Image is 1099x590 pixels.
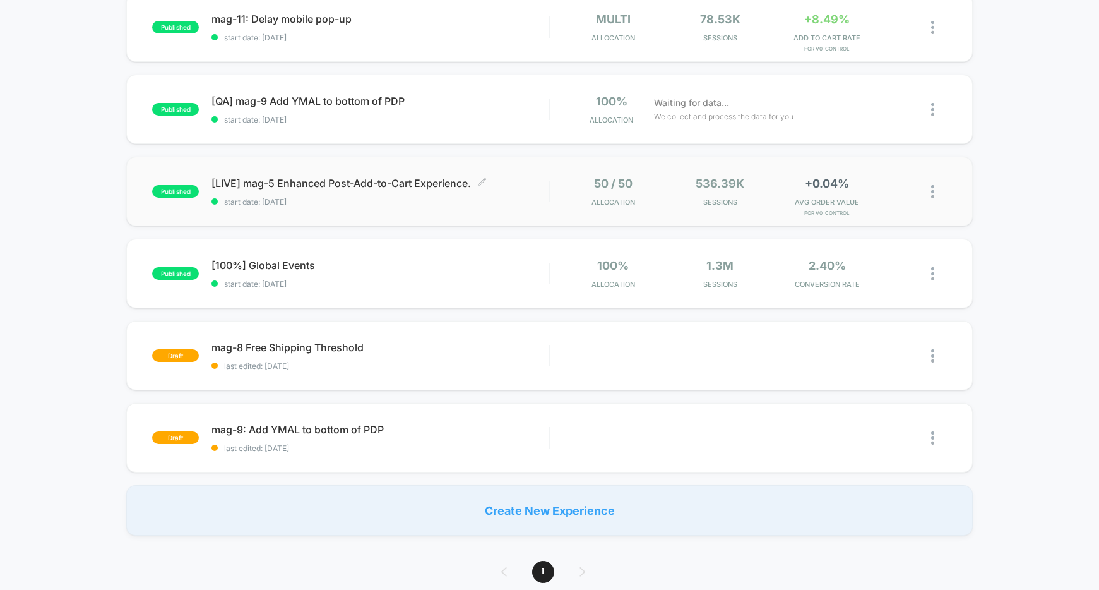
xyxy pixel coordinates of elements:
[211,423,549,436] span: mag-9: Add YMAL to bottom of PDP
[597,259,629,272] span: 100%
[700,13,740,26] span: 78.53k
[211,95,549,107] span: [QA] mag-9 Add YMAL to bottom of PDP
[590,116,633,124] span: Allocation
[211,259,549,272] span: [100%] Global Events
[211,13,549,25] span: mag-11: Delay mobile pop-up
[931,21,934,34] img: close
[654,96,729,110] span: Waiting for data...
[591,33,635,42] span: Allocation
[809,259,846,272] span: 2.40%
[804,13,850,26] span: +8.49%
[211,115,549,124] span: start date: [DATE]
[594,177,633,190] span: 50 / 50
[152,349,199,362] span: draft
[211,443,549,453] span: last edited: [DATE]
[931,431,934,445] img: close
[211,341,549,354] span: mag-8 Free Shipping Threshold
[152,431,199,444] span: draft
[805,177,849,190] span: +0.04%
[532,561,554,583] span: 1
[152,185,199,198] span: published
[696,177,744,190] span: 536.39k
[777,45,878,52] span: for v0-control
[152,267,199,280] span: published
[211,197,549,207] span: start date: [DATE]
[591,198,635,207] span: Allocation
[596,13,631,26] span: multi
[931,267,934,280] img: close
[931,103,934,116] img: close
[152,21,199,33] span: published
[777,210,878,216] span: for v0: Control
[670,33,771,42] span: Sessions
[670,198,771,207] span: Sessions
[591,280,635,289] span: Allocation
[931,185,934,198] img: close
[931,349,934,363] img: close
[706,259,734,272] span: 1.3M
[777,198,878,207] span: AVG ORDER VALUE
[211,279,549,289] span: start date: [DATE]
[654,111,793,123] span: We collect and process the data for you
[670,280,771,289] span: Sessions
[211,33,549,42] span: start date: [DATE]
[211,177,549,190] span: [LIVE] mag-5 Enhanced Post-Add-to-Cart Experience.
[126,485,973,536] div: Create New Experience
[777,280,878,289] span: CONVERSION RATE
[596,95,627,108] span: 100%
[777,33,878,42] span: ADD TO CART RATE
[152,103,199,116] span: published
[211,361,549,371] span: last edited: [DATE]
